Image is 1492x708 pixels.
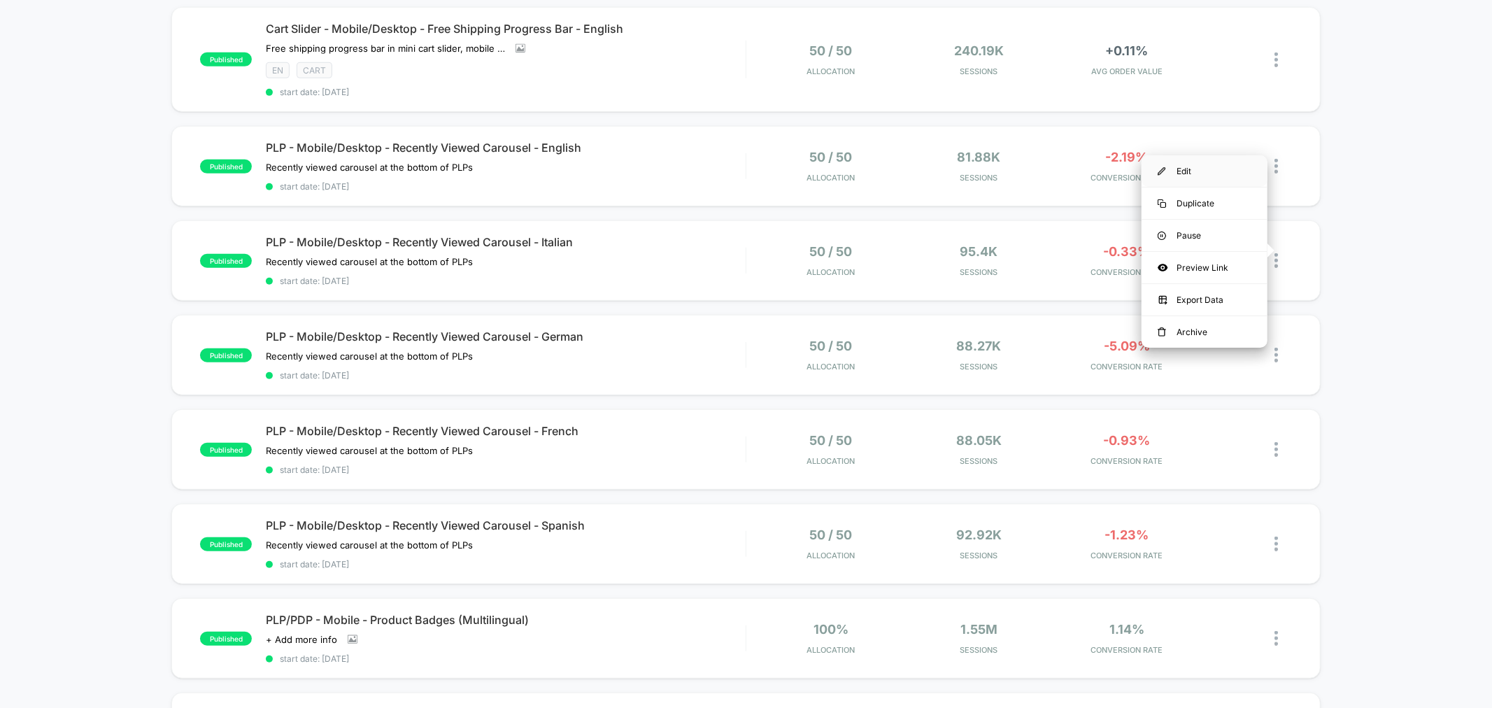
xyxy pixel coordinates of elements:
span: CONVERSION RATE [1056,267,1198,277]
span: PLP - Mobile/Desktop - Recently Viewed Carousel - Italian [266,235,745,249]
span: PLP - Mobile/Desktop - Recently Viewed Carousel - German [266,330,745,344]
span: Recently viewed carousel at the bottom of PLPs [266,539,473,551]
div: Export Data [1142,284,1267,316]
span: PLP - Mobile/Desktop - Recently Viewed Carousel - French [266,424,745,438]
span: PLP/PDP - Mobile - Product Badges (Multilingual) [266,613,745,627]
span: Allocation [807,267,855,277]
span: Recently viewed carousel at the bottom of PLPs [266,256,473,267]
span: CONVERSION RATE [1056,362,1198,371]
span: CONVERSION RATE [1056,645,1198,655]
span: Allocation [807,173,855,183]
span: Sessions [909,173,1050,183]
span: Recently viewed carousel at the bottom of PLPs [266,445,473,456]
span: CONVERSION RATE [1056,551,1198,560]
span: start date: [DATE] [266,87,745,97]
span: CART [297,62,332,78]
span: -2.19% [1106,150,1149,164]
img: close [1274,537,1278,551]
span: -0.93% [1104,433,1151,448]
span: 88.05k [956,433,1002,448]
span: + Add more info [266,634,337,645]
span: 88.27k [957,339,1002,353]
span: -1.23% [1105,528,1149,542]
img: close [1274,348,1278,362]
span: start date: [DATE] [266,465,745,475]
span: 50 / 50 [810,43,853,58]
span: PLP - Mobile/Desktop - Recently Viewed Carousel - Spanish [266,518,745,532]
span: Sessions [909,456,1050,466]
span: 50 / 50 [810,244,853,259]
span: 92.92k [956,528,1002,542]
div: Archive [1142,316,1267,348]
span: Cart Slider - Mobile/Desktop - Free Shipping Progress Bar - English [266,22,745,36]
span: PLP - Mobile/Desktop - Recently Viewed Carousel - English [266,141,745,155]
span: Allocation [807,645,855,655]
span: start date: [DATE] [266,370,745,381]
span: start date: [DATE] [266,653,745,664]
span: 100% [814,622,848,637]
span: +0.11% [1106,43,1149,58]
span: 95.4k [960,244,998,259]
div: Preview Link [1142,252,1267,283]
img: menu [1158,167,1166,176]
span: Sessions [909,645,1050,655]
span: Allocation [807,551,855,560]
img: close [1274,253,1278,268]
span: Recently viewed carousel at the bottom of PLPs [266,162,473,173]
span: published [200,254,252,268]
span: CONVERSION RATE [1056,173,1198,183]
img: menu [1158,327,1166,337]
img: menu [1158,199,1166,208]
span: published [200,443,252,457]
span: start date: [DATE] [266,276,745,286]
span: Sessions [909,66,1050,76]
span: published [200,52,252,66]
span: Recently viewed carousel at the bottom of PLPs [266,351,473,362]
img: close [1274,159,1278,174]
span: EN [266,62,290,78]
img: close [1274,442,1278,457]
span: Allocation [807,362,855,371]
img: menu [1158,232,1166,240]
span: start date: [DATE] [266,559,745,569]
span: published [200,160,252,174]
div: Edit [1142,155,1267,187]
span: Sessions [909,267,1050,277]
span: CONVERSION RATE [1056,456,1198,466]
img: close [1274,52,1278,67]
span: 50 / 50 [810,339,853,353]
span: -5.09% [1104,339,1150,353]
span: published [200,348,252,362]
span: 1.14% [1109,622,1144,637]
span: 81.88k [958,150,1001,164]
span: 50 / 50 [810,150,853,164]
span: published [200,632,252,646]
span: 240.19k [954,43,1004,58]
span: 50 / 50 [810,528,853,542]
span: -0.33% [1104,244,1151,259]
span: Sessions [909,551,1050,560]
span: published [200,537,252,551]
img: close [1274,631,1278,646]
span: start date: [DATE] [266,181,745,192]
span: Allocation [807,456,855,466]
span: Sessions [909,362,1050,371]
span: Allocation [807,66,855,76]
span: 50 / 50 [810,433,853,448]
div: Pause [1142,220,1267,251]
div: Duplicate [1142,187,1267,219]
span: 1.55M [960,622,997,637]
span: AVG ORDER VALUE [1056,66,1198,76]
span: Free shipping progress bar in mini cart slider, mobile only [266,43,505,54]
